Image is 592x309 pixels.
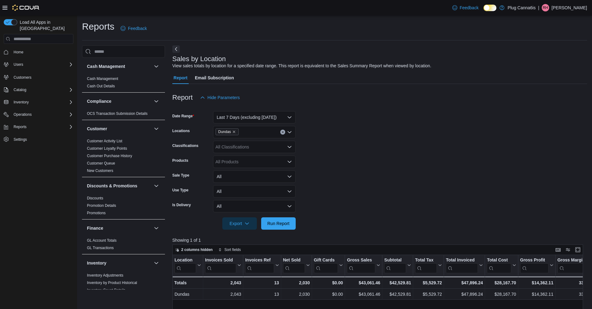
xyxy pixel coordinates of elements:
div: $0.00 [314,290,343,298]
button: Last 7 Days (excluding [DATE]) [213,111,296,123]
div: $5,529.72 [415,279,442,286]
span: Settings [14,137,27,142]
div: Totals [174,279,201,286]
div: Customer [82,137,165,177]
span: Inventory Adjustments [87,273,123,278]
div: Compliance [82,110,165,120]
button: Total Cost [487,257,516,273]
div: 13 [245,290,279,298]
span: Promotions [87,211,106,215]
label: Sale Type [172,173,189,178]
div: 2,043 [205,279,241,286]
div: Gross Margin [557,257,588,263]
span: Customer Queue [87,161,115,166]
button: Customer [87,126,151,132]
div: $43,061.46 [347,290,380,298]
button: Finance [153,224,160,232]
a: Feedback [118,22,149,35]
button: Reports [1,123,76,131]
div: $14,362.11 [520,279,553,286]
button: Gift Cards [314,257,343,273]
div: Total Tax [415,257,437,263]
div: View sales totals by location for a specified date range. This report is equivalent to the Sales ... [172,63,431,69]
button: Run Report [261,217,296,230]
button: Next [172,45,180,53]
span: Users [11,61,73,68]
div: Gross Sales [347,257,375,273]
a: New Customers [87,169,113,173]
div: $47,896.24 [446,279,483,286]
div: Invoices Sold [205,257,236,263]
span: Operations [11,111,73,118]
div: Subtotal [384,257,406,273]
div: Gross Sales [347,257,375,263]
label: Date Range [172,114,194,119]
span: Hide Parameters [208,94,240,101]
button: Open list of options [287,144,292,149]
button: Compliance [87,98,151,104]
span: Inventory [11,98,73,106]
a: Inventory Count Details [87,288,125,292]
button: Display options [564,246,572,253]
a: Customers [11,74,34,81]
button: Customer [153,125,160,132]
button: Total Tax [415,257,442,273]
a: Cash Out Details [87,84,115,88]
button: Open list of options [287,130,292,135]
div: Total Cost [487,257,511,263]
button: Invoices Sold [205,257,241,273]
span: GL Transactions [87,245,114,250]
button: Operations [1,110,76,119]
p: [PERSON_NAME] [552,4,587,11]
span: Cash Management [87,76,118,81]
div: $28,167.70 [487,290,516,298]
h3: Compliance [87,98,111,104]
button: Keyboard shortcuts [554,246,562,253]
span: Reports [11,123,73,131]
div: Dundas [175,290,201,298]
div: Invoices Ref [245,257,274,273]
h1: Reports [82,20,114,33]
div: Location [175,257,196,263]
span: Reports [14,124,27,129]
span: Operations [14,112,32,117]
span: Settings [11,136,73,143]
button: Cash Management [153,63,160,70]
span: Run Report [267,220,290,227]
button: Home [1,48,76,56]
button: Subtotal [384,257,411,273]
label: Is Delivery [172,203,191,207]
button: Sort fields [216,246,243,253]
span: Dundas [216,128,239,135]
div: Invoices Ref [245,257,274,263]
button: Open list of options [287,159,292,164]
div: $42,529.81 [384,290,411,298]
button: All [213,200,296,212]
span: Feedback [460,5,479,11]
span: Inventory Count Details [87,288,125,293]
button: Reports [11,123,29,131]
span: Cash Out Details [87,84,115,89]
button: Discounts & Promotions [153,182,160,190]
span: 2 columns hidden [181,247,213,252]
h3: Inventory [87,260,106,266]
span: Customers [14,75,31,80]
span: Load All Apps in [GEOGRAPHIC_DATA] [17,19,73,31]
h3: Customer [87,126,107,132]
button: Hide Parameters [198,91,242,104]
h3: Sales by Location [172,55,226,63]
button: Inventory [153,259,160,267]
div: Gross Profit [520,257,549,263]
div: $28,167.70 [487,279,516,286]
div: 2,030 [283,290,310,298]
span: Customers [11,73,73,81]
button: Catalog [1,86,76,94]
span: GL Account Totals [87,238,117,243]
button: Inventory [87,260,151,266]
button: Gross Profit [520,257,553,273]
label: Use Type [172,188,188,193]
div: $47,896.24 [446,290,483,298]
button: Total Invoiced [446,257,483,273]
span: Sort fields [224,247,241,252]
